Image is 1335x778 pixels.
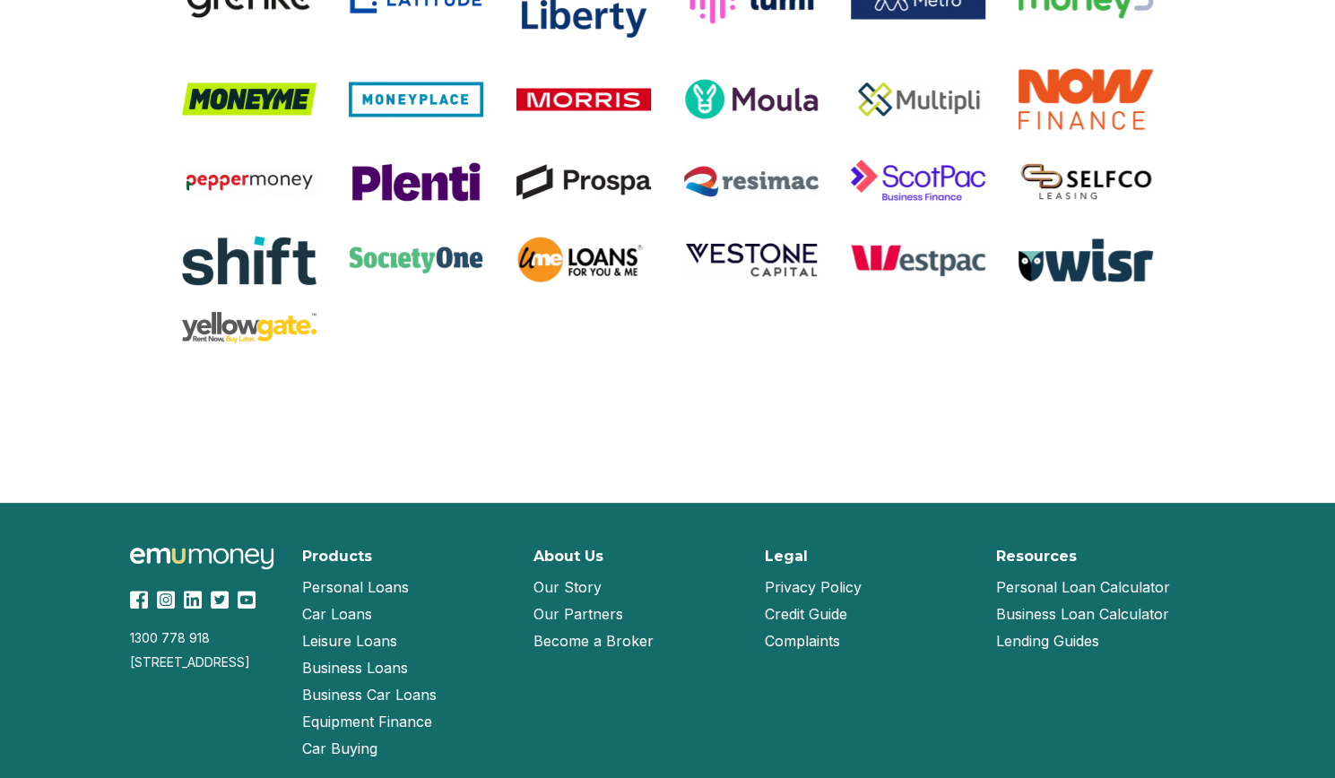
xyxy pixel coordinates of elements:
img: Twitter [211,591,229,609]
img: MoneyMe [182,82,316,116]
a: Lending Guides [996,627,1099,654]
a: Credit Guide [765,601,847,627]
img: Prospa [516,164,651,200]
img: Selfco [1019,161,1153,202]
img: UME Loans [516,233,651,287]
h2: Legal [765,548,808,565]
a: Leisure Loans [302,627,397,654]
h2: About Us [533,548,603,565]
img: Moula [684,78,819,120]
a: Personal Loan Calculator [996,574,1170,601]
img: Wisr [1019,238,1153,282]
a: Our Story [533,574,602,601]
a: Business Loans [302,654,408,681]
img: Yellow Gate [182,312,316,343]
img: Instagram [157,591,175,609]
img: Resimac [684,166,819,197]
a: Car Buying [302,735,377,762]
img: Vestone [684,241,819,280]
img: ScotPac [851,155,985,208]
img: SocietyOne [349,246,483,273]
img: MoneyPlace [349,82,483,117]
img: Plenti [349,160,483,203]
img: Now Finance [1019,68,1153,130]
img: Facebook [130,591,148,609]
img: Shift [182,234,316,287]
a: Business Loan Calculator [996,601,1169,627]
div: 1300 778 918 [130,630,281,645]
a: Our Partners [533,601,623,627]
a: Business Car Loans [302,681,437,708]
div: [STREET_ADDRESS] [130,654,281,670]
img: Multipli [851,78,985,120]
a: Become a Broker [533,627,654,654]
img: Morris Finance [516,88,651,111]
h2: Resources [996,548,1077,565]
a: Personal Loans [302,574,409,601]
h2: Products [302,548,372,565]
a: Car Loans [302,601,372,627]
img: Emu Money [130,548,273,570]
img: Westpac [851,244,985,277]
img: Pepper Money [182,169,316,195]
a: Complaints [765,627,840,654]
img: YouTube [238,591,256,609]
a: Equipment Finance [302,708,432,735]
a: Privacy Policy [765,574,862,601]
img: LinkedIn [184,591,202,609]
